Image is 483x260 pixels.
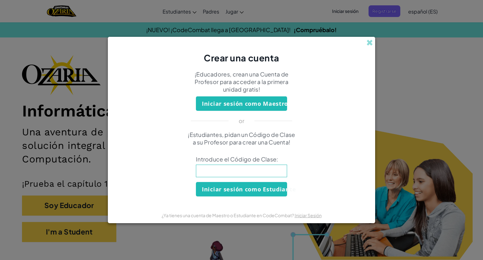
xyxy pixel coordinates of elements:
[196,155,287,163] span: Introduce el Código de Clase:
[239,117,245,125] p: or
[204,52,279,63] span: Crear una cuenta
[186,71,297,93] p: ¡Educadores, crean una Cuenta de Profesor para acceder a la primera unidad gratis!
[295,212,322,218] a: Iniciar Sesión
[196,182,287,196] button: Iniciar sesión como Estudiante
[162,212,295,218] span: ¿Ya tienes una cuenta de Maestro o Estudiante en CodeCombat?
[186,131,297,146] p: ¡Estudiantes, pidan un Código de Clase a su Profesor para crear una Cuenta!
[196,96,287,111] button: Iniciar sesión como Maestro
